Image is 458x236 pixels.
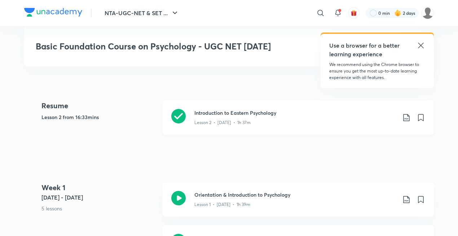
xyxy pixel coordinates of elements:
[24,8,82,17] img: Company Logo
[194,201,250,208] p: Lesson 1 • [DATE] • 1h 39m
[194,191,396,198] h3: Orientation & Introduction to Psychology
[329,61,425,81] p: We recommend using the Chrome browser to ensure you get the most up-to-date learning experience w...
[100,6,184,20] button: NTA-UGC-NET & SET ...
[36,41,318,52] h3: Basic Foundation Course on Psychology - UGC NET [DATE]
[348,7,360,19] button: avatar
[163,182,434,225] a: Orientation & Introduction to PsychologyLesson 1 • [DATE] • 1h 39m
[24,8,82,18] a: Company Logo
[41,205,157,212] p: 5 lessons
[41,193,157,202] h5: [DATE] - [DATE]
[41,100,157,111] h4: Resume
[394,9,401,17] img: streak
[163,100,434,143] a: Introduction to Eastern PsychologyLesson 2 • [DATE] • 1h 37m
[194,109,396,117] h3: Introduction to Eastern Psychology
[329,41,401,58] h5: Use a browser for a better learning experience
[422,7,434,19] img: Geetha
[351,10,357,16] img: avatar
[41,182,157,193] h4: Week 1
[41,113,157,121] h5: Lesson 2 from 16:33mins
[194,119,251,126] p: Lesson 2 • [DATE] • 1h 37m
